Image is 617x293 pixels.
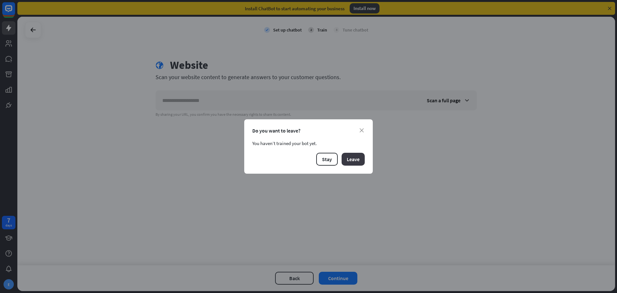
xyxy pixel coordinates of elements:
button: Stay [316,153,338,166]
button: Leave [342,153,365,166]
div: You haven’t trained your bot yet. [252,140,365,146]
div: Do you want to leave? [252,127,365,134]
i: close [360,128,364,133]
button: Open LiveChat chat widget [5,3,24,22]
